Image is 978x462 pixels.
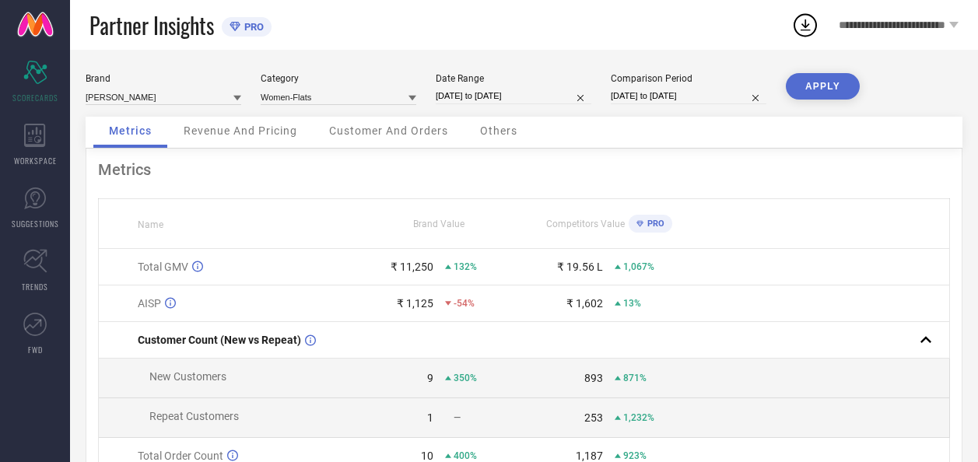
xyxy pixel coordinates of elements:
span: 923% [623,450,647,461]
span: Repeat Customers [149,410,239,422]
span: 132% [454,261,477,272]
div: Brand [86,73,241,84]
div: Category [261,73,416,84]
span: PRO [643,219,664,229]
span: Competitors Value [546,219,625,229]
span: Brand Value [413,219,464,229]
input: Select comparison period [611,88,766,104]
div: ₹ 19.56 L [557,261,603,273]
div: 893 [584,372,603,384]
div: ₹ 11,250 [391,261,433,273]
span: 871% [623,373,647,383]
div: ₹ 1,125 [397,297,433,310]
span: PRO [240,21,264,33]
span: — [454,412,461,423]
span: Partner Insights [89,9,214,41]
span: 400% [454,450,477,461]
span: Revenue And Pricing [184,124,297,137]
span: AISP [138,297,161,310]
div: 1,187 [576,450,603,462]
div: Metrics [98,160,950,179]
div: 253 [584,411,603,424]
div: ₹ 1,602 [566,297,603,310]
div: 1 [427,411,433,424]
div: 10 [421,450,433,462]
span: WORKSPACE [14,155,57,166]
div: 9 [427,372,433,384]
span: Total GMV [138,261,188,273]
span: Metrics [109,124,152,137]
span: New Customers [149,370,226,383]
span: 1,067% [623,261,654,272]
span: FWD [28,344,43,355]
span: SCORECARDS [12,92,58,103]
span: Name [138,219,163,230]
div: Date Range [436,73,591,84]
span: TRENDS [22,281,48,292]
span: Customer And Orders [329,124,448,137]
div: Open download list [791,11,819,39]
span: Total Order Count [138,450,223,462]
span: 13% [623,298,641,309]
button: APPLY [786,73,860,100]
span: 1,232% [623,412,654,423]
span: -54% [454,298,475,309]
span: Customer Count (New vs Repeat) [138,334,301,346]
span: Others [480,124,517,137]
span: 350% [454,373,477,383]
div: Comparison Period [611,73,766,84]
span: SUGGESTIONS [12,218,59,229]
input: Select date range [436,88,591,104]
